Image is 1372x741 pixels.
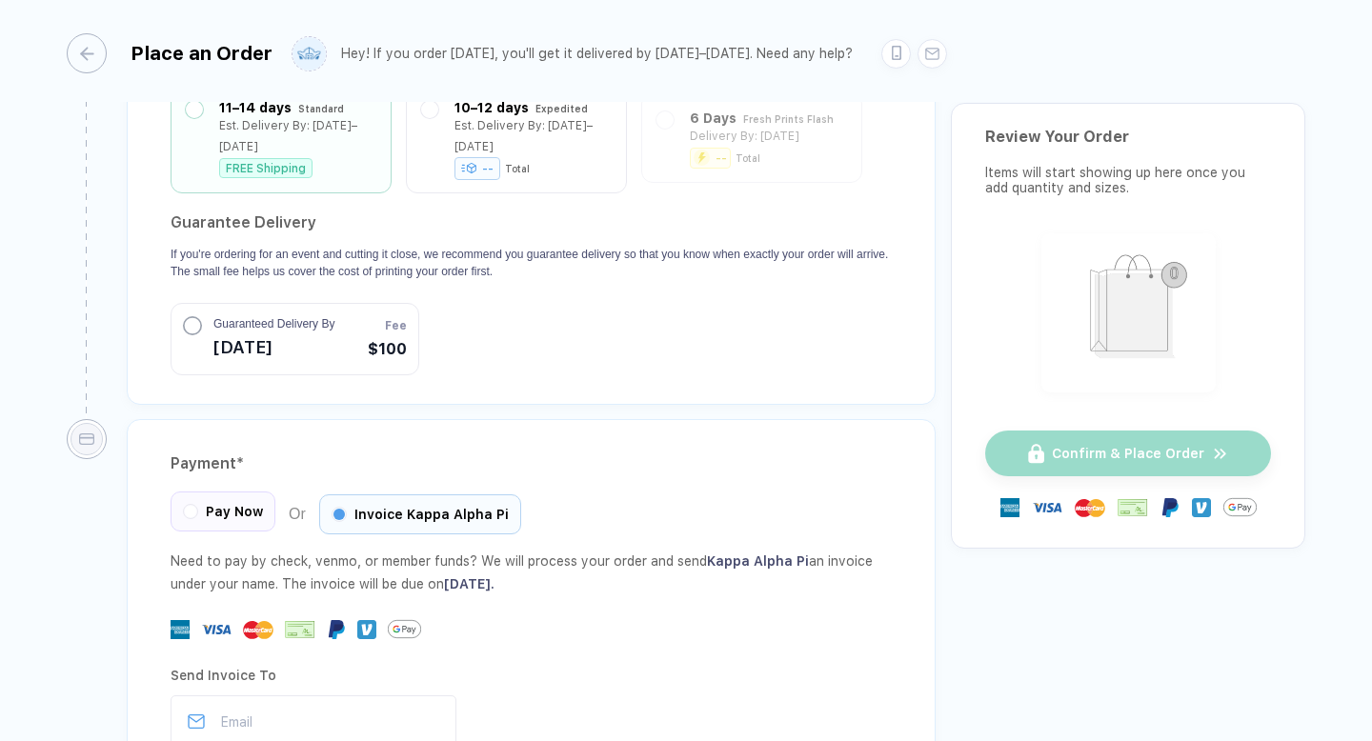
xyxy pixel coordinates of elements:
div: FREE Shipping [219,158,313,178]
div: -- [454,157,500,180]
span: Invoice Kappa Alpha Pi [354,507,509,522]
div: Total [505,163,530,174]
span: $100 [368,338,407,361]
div: 11–14 days [219,97,292,118]
img: express [1000,498,1019,517]
img: GPay [1223,491,1257,524]
img: cheque [285,620,315,639]
div: Expedited [535,98,588,119]
div: Place an Order [131,42,272,65]
img: Venmo [1192,498,1211,517]
span: Kappa Alpha Pi [707,553,809,569]
div: Send Invoice To [171,660,892,691]
div: Est. Delivery By: [DATE]–[DATE] [219,115,376,157]
div: 11–14 days StandardEst. Delivery By: [DATE]–[DATE]FREE Shipping [186,97,376,178]
img: visa [1032,492,1062,523]
button: Guaranteed Delivery By[DATE]Fee$100 [171,303,419,375]
div: Invoice Kappa Alpha Pi [319,494,521,534]
img: master-card [243,614,273,645]
div: 10–12 days [454,97,529,118]
span: Pay Now [206,504,263,519]
div: 10–12 days ExpeditedEst. Delivery By: [DATE]–[DATE]--Total [421,97,612,178]
img: shopping_bag.png [1050,242,1207,380]
div: Pay Now [171,491,275,531]
div: Standard [298,98,344,119]
img: cheque [1118,498,1148,517]
span: Fee [385,317,407,334]
img: express [171,620,190,639]
span: [DATE] [213,332,334,363]
img: Venmo [357,620,376,639]
img: visa [201,614,232,645]
span: Guaranteed Delivery By [213,315,334,332]
img: user profile [293,37,326,70]
div: Need to pay by check, venmo, or member funds? We will process your order and send an invoice unde... [171,550,892,595]
h2: Guarantee Delivery [171,208,892,238]
img: Paypal [327,620,346,639]
div: Or [171,494,521,534]
div: Review Your Order [985,128,1271,146]
p: If you're ordering for an event and cutting it close, we recommend you guarantee delivery so that... [171,246,892,280]
div: Payment [171,449,892,479]
img: Paypal [1160,498,1180,517]
img: master-card [1075,492,1105,523]
div: Hey! If you order [DATE], you'll get it delivered by [DATE]–[DATE]. Need any help? [341,46,853,62]
div: Est. Delivery By: [DATE]–[DATE] [454,115,612,157]
img: GPay [388,612,421,646]
div: Items will start showing up here once you add quantity and sizes. [985,165,1271,195]
span: [DATE] . [444,576,494,591]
